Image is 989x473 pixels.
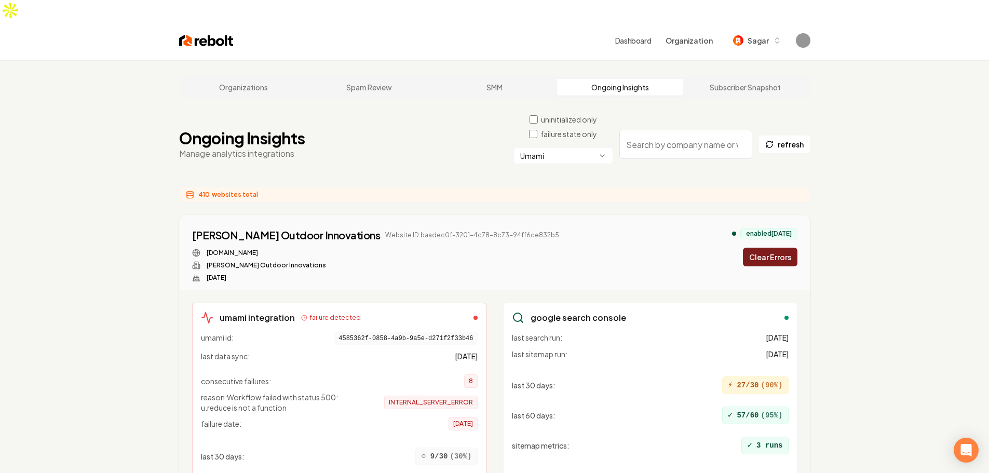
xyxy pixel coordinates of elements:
[334,332,477,345] span: 4585362f-0858-4a9b-9a5e-d271f2f33b46
[796,33,810,48] img: Sagar Soni
[732,232,736,236] div: analytics enabled
[619,130,752,159] input: Search by company name or website ID
[761,410,782,421] span: ( 95 %)
[192,228,381,242] a: [PERSON_NAME] Outdoor Innovations
[385,231,559,239] span: Website ID: baadec0f-3201-4c78-8c73-94ff6ce832b5
[201,376,271,386] span: consecutive failures:
[512,410,556,421] span: last 60 days :
[212,191,258,199] span: websites total
[207,249,258,257] a: [DOMAIN_NAME]
[179,147,305,160] p: Manage analytics integrations
[384,396,478,409] span: INTERNAL_SERVER_ERROR
[181,79,307,96] a: Organizations
[748,35,768,46] span: Sagar
[557,79,683,96] a: Ongoing Insights
[758,135,810,154] button: refresh
[728,379,733,391] span: ⚡
[784,316,789,320] div: enabled
[512,332,562,343] span: last search run:
[541,114,597,125] label: uninitialized only
[179,33,234,48] img: Rebolt Logo
[722,376,789,394] div: 27/30
[306,79,432,96] a: Spam Review
[954,438,979,463] div: Open Intercom Messenger
[531,312,626,324] h3: google search console
[743,248,797,266] button: Clear Errors
[220,312,295,324] h3: umami integration
[201,351,250,361] span: last data sync:
[512,349,567,359] span: last sitemap run:
[309,314,361,322] span: failure detected
[464,374,478,388] span: 8
[512,380,556,390] span: last 30 days :
[455,351,478,361] span: [DATE]
[766,332,789,343] span: [DATE]
[432,79,558,96] a: SMM
[722,407,789,424] div: 57/60
[201,392,367,413] span: reason: Workflow failed with status 500: u.reduce is not a function
[761,380,782,390] span: ( 90 %)
[741,437,788,454] div: 3 runs
[179,129,305,147] h1: Ongoing Insights
[201,418,241,429] span: failure date:
[728,409,733,422] span: ✓
[615,35,652,46] a: Dashboard
[659,31,719,50] button: Organization
[512,440,570,451] span: sitemap metrics :
[421,450,426,463] span: ○
[415,448,477,465] div: 9/30
[733,35,743,46] img: Sagar
[449,417,478,430] span: [DATE]
[201,332,234,345] span: umami id:
[796,33,810,48] button: Open user button
[192,249,560,257] div: Website
[201,451,245,462] span: last 30 days :
[766,349,789,359] span: [DATE]
[683,79,808,96] a: Subscriber Snapshot
[747,439,752,452] span: ✓
[450,451,471,462] span: ( 30 %)
[473,316,478,320] div: failed
[740,228,797,239] div: enabled [DATE]
[198,191,210,199] span: 410
[540,129,597,139] label: failure state only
